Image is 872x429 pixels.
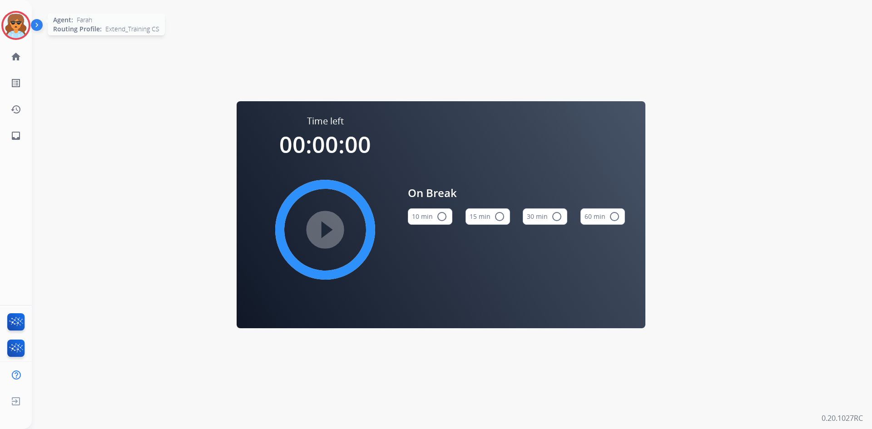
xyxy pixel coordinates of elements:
span: 00:00:00 [279,129,371,160]
mat-icon: list_alt [10,78,21,89]
mat-icon: history [10,104,21,115]
span: On Break [408,185,625,201]
span: Extend_Training CS [105,25,159,34]
span: Time left [307,115,344,128]
mat-icon: inbox [10,130,21,141]
p: 0.20.1027RC [822,413,863,424]
span: Farah [77,15,92,25]
button: 60 min [580,208,625,225]
span: Agent: [53,15,73,25]
mat-icon: radio_button_unchecked [551,211,562,222]
button: 15 min [466,208,510,225]
span: Routing Profile: [53,25,102,34]
button: 10 min [408,208,452,225]
mat-icon: radio_button_unchecked [436,211,447,222]
img: avatar [3,13,29,38]
button: 30 min [523,208,567,225]
mat-icon: radio_button_unchecked [494,211,505,222]
mat-icon: radio_button_unchecked [609,211,620,222]
mat-icon: home [10,51,21,62]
